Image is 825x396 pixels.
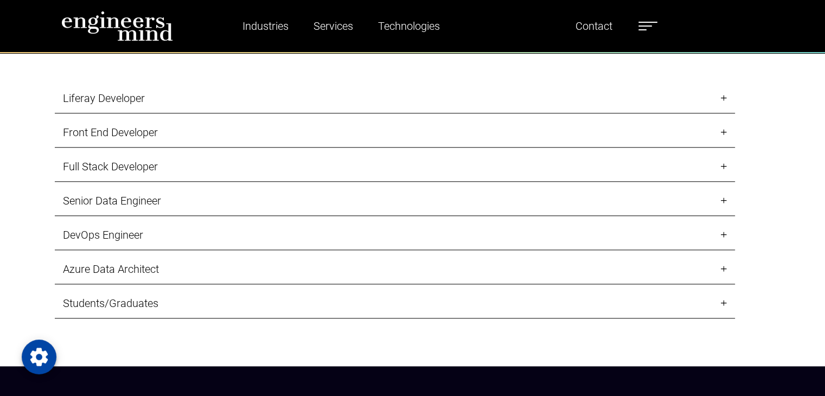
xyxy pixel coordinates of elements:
a: Students/Graduates [55,289,735,318]
a: Front End Developer [55,118,735,148]
a: Services [309,14,357,39]
a: Azure Data Architect [55,254,735,284]
img: logo [61,11,173,41]
a: Technologies [374,14,444,39]
a: Liferay Developer [55,84,735,113]
a: Industries [238,14,293,39]
a: Contact [571,14,617,39]
a: DevOps Engineer [55,220,735,250]
a: Full Stack Developer [55,152,735,182]
a: Senior Data Engineer [55,186,735,216]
